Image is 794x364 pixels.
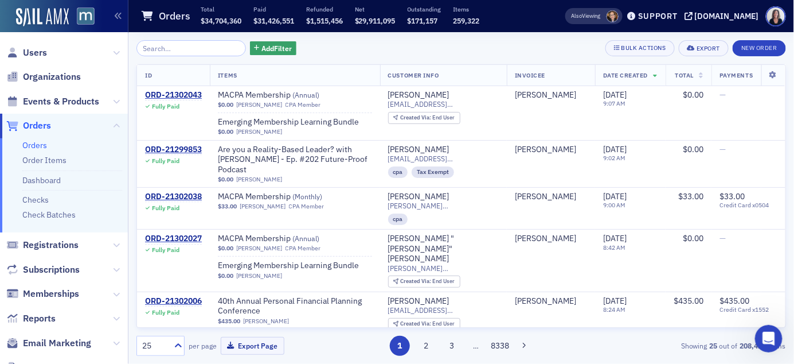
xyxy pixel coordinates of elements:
span: Viewing [572,12,601,20]
span: Users [23,47,47,59]
a: ORD-21302027 [145,234,202,244]
time: 8:42 AM [603,243,625,251]
button: 1 [390,336,410,356]
button: 2 [416,336,436,356]
span: $0.00 [683,233,703,243]
span: — [719,90,726,100]
a: Events & Products [6,95,99,108]
span: Payments [719,71,753,79]
div: Created Via: End User [388,318,460,330]
a: [PERSON_NAME] [515,145,576,155]
time: 9:00 AM [603,201,625,209]
time: 9:07 AM [603,99,625,107]
span: [PERSON_NAME][EMAIL_ADDRESS][PERSON_NAME][DOMAIN_NAME] [388,202,499,210]
a: Reports [6,312,56,325]
span: [EMAIL_ADDRESS][DOMAIN_NAME] [388,100,499,109]
span: Emerging Membership Learning Bundle [218,117,362,127]
strong: 25 [707,340,719,351]
div: Fully Paid [152,103,179,110]
div: Also [572,12,582,20]
div: [PERSON_NAME] [515,296,576,307]
span: MACPA Membership [218,234,362,244]
span: [DATE] [603,90,627,100]
div: ORD-21302006 [145,296,202,307]
a: Checks [22,195,49,205]
a: ORD-21302043 [145,90,202,100]
div: Status: All Systems Operational [46,214,206,226]
span: 259,322 [453,16,480,25]
button: Export Page [221,337,284,355]
a: Are you a Reality-Based Leader? with [PERSON_NAME] - Ep. #202 Future-Proof Podcast [218,145,372,175]
span: — [719,144,726,154]
img: SailAMX [77,7,95,25]
div: Status: All Systems OperationalUpdated [DATE] 12:11 EDT [12,204,217,247]
span: Dwayne McKinley [515,192,587,202]
span: Organizations [23,71,81,83]
button: Messages [76,258,152,304]
span: $435.00 [218,317,240,325]
span: [DATE] [603,191,627,202]
div: [PERSON_NAME] [388,145,449,155]
span: [DATE] [603,296,627,306]
div: [DOMAIN_NAME] [695,11,759,21]
a: Emerging Membership Learning Bundle [218,261,362,271]
span: Credit Card x1552 [719,306,777,313]
a: [PERSON_NAME] [388,192,449,202]
a: ORD-21299853 [145,145,202,155]
span: Created Via : [400,277,432,285]
span: MACPA Membership [218,192,362,202]
a: [PERSON_NAME] [236,128,282,135]
span: Subscriptions [23,264,80,276]
span: $435.00 [674,296,703,306]
span: Date Created [603,71,648,79]
a: Registrations [6,239,79,251]
span: $29,911,095 [355,16,396,25]
div: [PERSON_NAME] [515,192,576,202]
p: Hi [PERSON_NAME] 👋 [23,82,206,121]
span: $31,426,551 [253,16,294,25]
span: $171,157 [408,16,438,25]
div: End User [400,115,455,121]
span: $34,704,360 [201,16,241,25]
a: [PERSON_NAME] [388,90,449,100]
span: … [468,340,484,351]
span: Add Filter [261,43,292,53]
span: $0.00 [683,144,703,154]
a: Orders [22,140,47,150]
span: Invoicee [515,71,545,79]
div: Created Via: End User [388,112,460,124]
a: Subscriptions [6,264,80,276]
a: Memberships [6,288,79,300]
a: Order Items [22,155,67,165]
div: Support [638,11,678,21]
button: AddFilter [250,41,297,56]
a: [PERSON_NAME] [240,203,285,210]
div: Showing out of items [577,340,786,351]
p: Net [355,5,396,13]
label: per page [189,340,217,351]
p: Total [201,5,241,13]
div: [PERSON_NAME] [388,296,449,307]
a: ORD-21302038 [145,192,202,202]
iframe: Intercom live chat [755,325,783,353]
img: Profile image for Aidan [166,18,189,41]
span: [EMAIL_ADDRESS][DOMAIN_NAME] [388,306,499,315]
a: [PERSON_NAME] "[PERSON_NAME]" [PERSON_NAME] [388,234,499,264]
span: Updated [DATE] 12:11 EDT [46,227,155,236]
div: Close [197,18,218,39]
span: Credit Card x0504 [719,202,777,209]
span: Items [218,71,237,79]
div: Fully Paid [152,246,179,254]
span: ( Annual ) [292,90,319,99]
div: CPA Member [289,203,324,210]
span: Created Via : [400,320,432,327]
strong: 208,429 [738,340,768,351]
span: Jean Hubbard [515,296,587,307]
button: New Order [733,40,786,56]
span: $0.00 [218,245,233,252]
